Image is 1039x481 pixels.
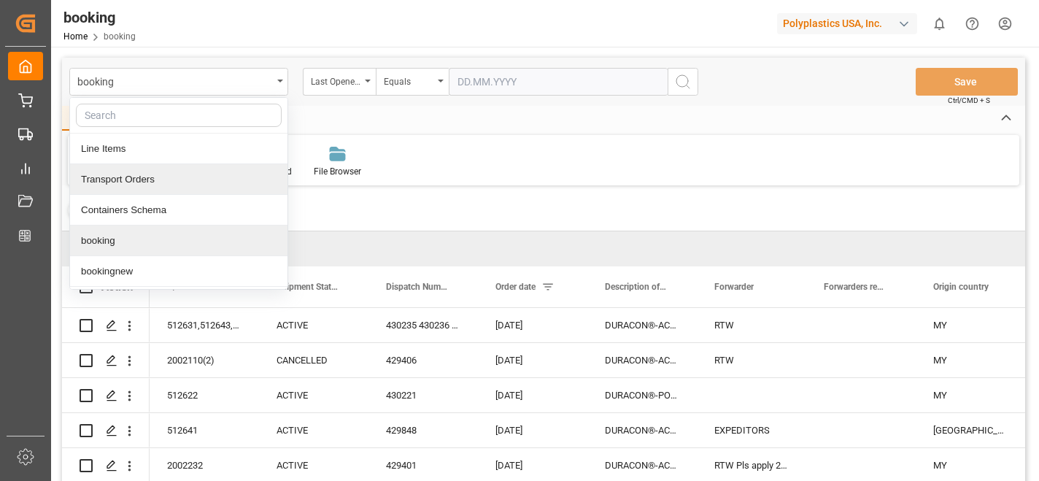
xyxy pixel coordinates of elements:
div: DURACON®-ACETAL CO-POLYMER,DURANEX®-POLYBUTYLENE TEREPHTHALATE [587,308,697,342]
span: Forwarders reference number [824,282,885,292]
button: show 0 new notifications [923,7,956,40]
span: Dispatch Number [386,282,447,292]
div: CANCELLED [259,343,368,377]
div: 512631,512643,512691 [150,308,259,342]
div: ACTIVE [259,413,368,447]
div: Press SPACE to select this row. [62,343,150,378]
div: Transport Orders [70,164,287,195]
div: File Browser [314,165,361,178]
div: booking [70,226,287,256]
div: booking [77,72,272,90]
button: open menu [303,68,376,96]
input: DD.MM.YYYY [449,68,668,96]
div: Containers Schema [70,195,287,226]
button: Polyplastics USA, Inc. [777,9,923,37]
div: 2002110(2) [150,343,259,377]
div: DURACON®-POLYACETAL CO-POLYMER [587,378,697,412]
button: search button [668,68,698,96]
div: DURACON®-ACETAL CO-POLYMER [587,413,697,447]
span: Forwarder [714,282,754,292]
div: 430235 430236 430237 [368,308,478,342]
div: [DATE] [478,308,587,342]
div: Press SPACE to select this row. [62,378,150,413]
div: Last Opened Date [311,72,360,88]
div: 430221 [368,378,478,412]
div: booking [63,7,136,28]
span: Description of goods [605,282,666,292]
div: MY [916,378,1025,412]
div: Press SPACE to select this row. [62,413,150,448]
div: Line Items [70,134,287,164]
span: Shipment Status [277,282,338,292]
div: RTW [697,343,806,377]
div: [DATE] [478,378,587,412]
div: [DATE] [478,343,587,377]
div: MY [916,308,1025,342]
div: EXPEDITORS [697,413,806,447]
span: Ctrl/CMD + S [948,95,990,106]
button: open menu [376,68,449,96]
div: DURACON®-ACETAL CO-POLYMER [587,343,697,377]
div: 512641 [150,413,259,447]
div: [DATE] [478,413,587,447]
a: Home [63,31,88,42]
div: Home [62,106,112,131]
div: 512622 [150,378,259,412]
button: Help Center [956,7,989,40]
div: Polyplastics USA, Inc. [777,13,917,34]
div: 429848 [368,413,478,447]
div: Press SPACE to select this row. [62,308,150,343]
div: ACTIVE [259,378,368,412]
div: 429406 [368,343,478,377]
div: bookingnew [70,256,287,287]
div: RTW [697,308,806,342]
div: [GEOGRAPHIC_DATA] [916,413,1025,447]
span: Order date [495,282,536,292]
div: Equals [384,72,433,88]
input: Search [76,104,282,127]
div: MY [916,343,1025,377]
div: ACTIVE [259,308,368,342]
button: Save [916,68,1018,96]
div: First Notify [70,287,287,318]
span: Origin country [933,282,989,292]
button: close menu [69,68,288,96]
